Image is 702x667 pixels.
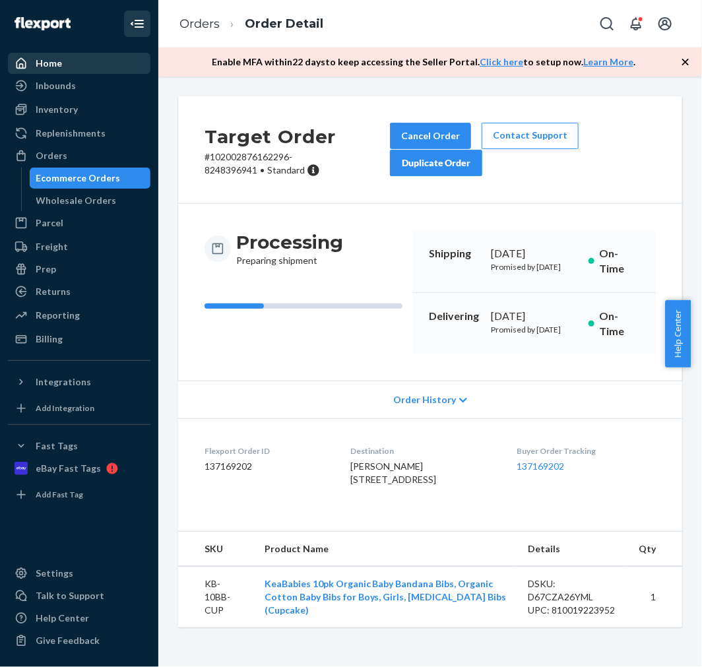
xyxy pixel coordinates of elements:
a: Returns [8,281,150,302]
div: Talk to Support [36,589,104,602]
div: Settings [36,567,73,580]
button: Open notifications [623,11,649,37]
button: Close Navigation [124,11,150,37]
div: Inventory [36,103,78,116]
a: Prep [8,259,150,280]
a: Settings [8,563,150,584]
a: 137169202 [517,461,565,472]
a: Learn More [583,56,633,67]
p: On-Time [600,246,641,276]
img: Flexport logo [15,17,71,30]
div: Inbounds [36,79,76,92]
a: eBay Fast Tags [8,458,150,479]
ol: breadcrumbs [169,5,334,44]
div: Returns [36,285,71,298]
a: Inbounds [8,75,150,96]
div: Freight [36,240,68,253]
a: Reporting [8,305,150,326]
div: [DATE] [492,246,578,261]
p: Enable MFA within 22 days to keep accessing the Seller Portal. to setup now. . [212,55,635,69]
a: Click here [480,56,523,67]
div: Help Center [36,612,89,625]
a: Freight [8,236,150,257]
a: KeaBabies 10pk Organic Baby Bandana Bibs, Organic Cotton Baby Bibs for Boys, Girls, [MEDICAL_DATA... [265,578,507,616]
span: • [260,164,265,175]
h3: Processing [236,230,343,254]
p: On-Time [600,309,641,339]
span: [PERSON_NAME] [STREET_ADDRESS] [350,461,436,485]
div: [DATE] [492,309,578,324]
p: Shipping [429,246,480,261]
a: Talk to Support [8,585,150,606]
button: Duplicate Order [390,150,482,176]
div: Reporting [36,309,80,322]
div: Give Feedback [36,634,100,647]
p: # 102002876162296-8248396941 [205,150,390,177]
dt: Destination [350,445,495,457]
a: Add Fast Tag [8,484,150,505]
th: Details [517,532,628,567]
div: Preparing shipment [236,230,343,267]
th: Qty [628,532,682,567]
div: Fast Tags [36,439,78,453]
dt: Flexport Order ID [205,445,329,457]
button: Help Center [665,300,691,367]
p: Delivering [429,309,480,324]
h2: Target Order [205,123,390,150]
td: 1 [628,566,682,627]
a: Home [8,53,150,74]
a: Parcel [8,212,150,234]
a: Replenishments [8,123,150,144]
div: Add Integration [36,402,94,414]
dd: 137169202 [205,460,329,473]
button: Cancel Order [390,123,471,149]
a: Ecommerce Orders [30,168,151,189]
div: Parcel [36,216,63,230]
dt: Buyer Order Tracking [517,445,656,457]
p: Promised by [DATE] [492,324,578,335]
button: Integrations [8,371,150,393]
div: DSKU: D67CZA26YML [528,577,618,604]
span: Standard [267,164,305,175]
a: Inventory [8,99,150,120]
button: Open account menu [652,11,678,37]
a: Billing [8,329,150,350]
th: SKU [178,532,254,567]
div: Prep [36,263,56,276]
a: Orders [179,16,220,31]
div: Add Fast Tag [36,489,83,500]
a: Orders [8,145,150,166]
span: Order History [393,393,456,406]
a: Add Integration [8,398,150,419]
th: Product Name [254,532,517,567]
button: Give Feedback [8,630,150,651]
a: Contact Support [482,123,579,149]
td: KB-10BB-CUP [178,566,254,627]
button: Open Search Box [594,11,620,37]
div: Integrations [36,375,91,389]
p: Promised by [DATE] [492,261,578,272]
div: Wholesale Orders [36,194,117,207]
div: eBay Fast Tags [36,462,101,475]
button: Fast Tags [8,435,150,457]
div: Duplicate Order [401,156,471,170]
div: Ecommerce Orders [36,172,121,185]
a: Order Detail [245,16,323,31]
div: Home [36,57,62,70]
div: Orders [36,149,67,162]
div: Replenishments [36,127,106,140]
div: Billing [36,333,63,346]
a: Wholesale Orders [30,190,151,211]
a: Help Center [8,608,150,629]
